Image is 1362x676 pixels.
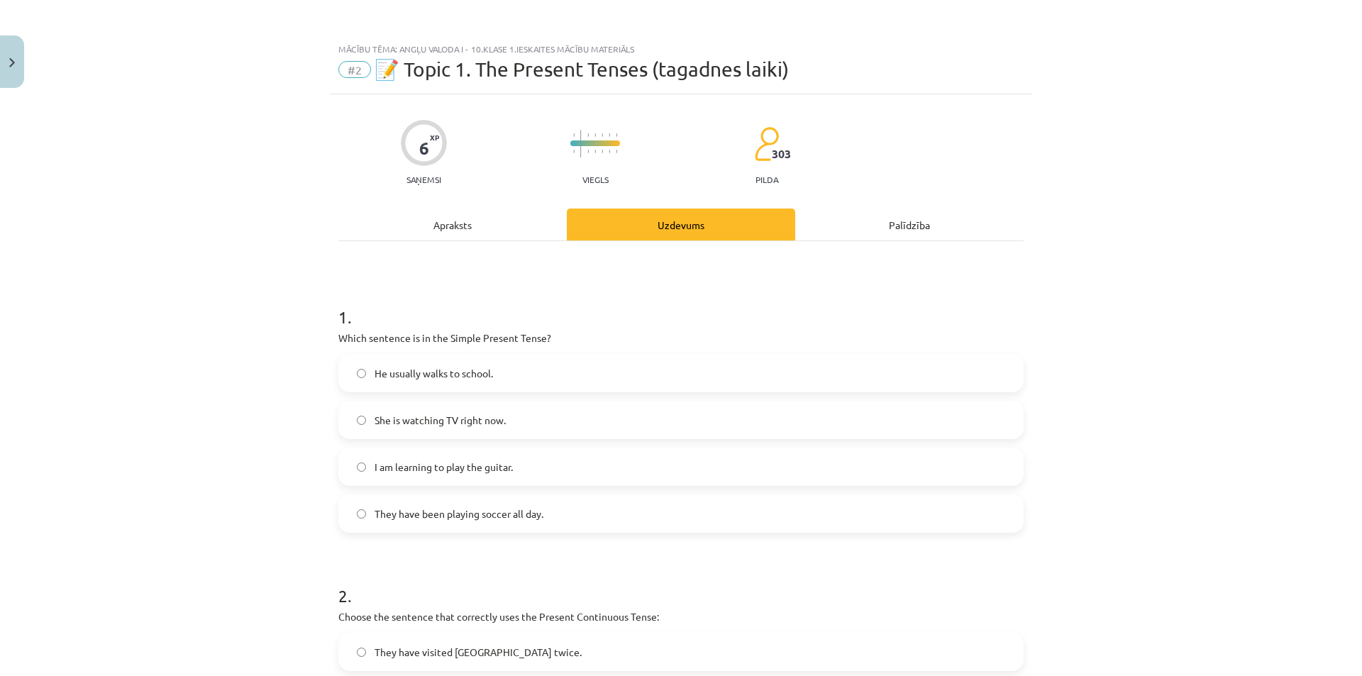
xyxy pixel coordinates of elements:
[338,44,1024,54] div: Mācību tēma: Angļu valoda i - 10.klase 1.ieskaites mācību materiāls
[587,150,589,153] img: icon-short-line-57e1e144782c952c97e751825c79c345078a6d821885a25fce030b3d8c18986b.svg
[338,609,1024,624] p: Choose the sentence that correctly uses the Present Continuous Tense:
[401,174,447,184] p: Saņemsi
[582,174,609,184] p: Viegls
[9,58,15,67] img: icon-close-lesson-0947bae3869378f0d4975bcd49f059093ad1ed9edebbc8119c70593378902aed.svg
[616,133,617,137] img: icon-short-line-57e1e144782c952c97e751825c79c345078a6d821885a25fce030b3d8c18986b.svg
[755,174,778,184] p: pilda
[338,61,371,78] span: #2
[419,138,429,158] div: 6
[587,133,589,137] img: icon-short-line-57e1e144782c952c97e751825c79c345078a6d821885a25fce030b3d8c18986b.svg
[357,416,366,425] input: She is watching TV right now.
[375,645,582,660] span: They have visited [GEOGRAPHIC_DATA] twice.
[357,462,366,472] input: I am learning to play the guitar.
[357,648,366,657] input: They have visited [GEOGRAPHIC_DATA] twice.
[602,133,603,137] img: icon-short-line-57e1e144782c952c97e751825c79c345078a6d821885a25fce030b3d8c18986b.svg
[375,413,506,428] span: She is watching TV right now.
[338,209,567,240] div: Apraksts
[338,282,1024,326] h1: 1 .
[375,506,543,521] span: They have been playing soccer all day.
[338,561,1024,605] h1: 2 .
[772,148,791,160] span: 303
[580,130,582,157] img: icon-long-line-d9ea69661e0d244f92f715978eff75569469978d946b2353a9bb055b3ed8787d.svg
[375,366,493,381] span: He usually walks to school.
[375,57,789,81] span: 📝 Topic 1. The Present Tenses (tagadnes laiki)
[567,209,795,240] div: Uzdevums
[616,150,617,153] img: icon-short-line-57e1e144782c952c97e751825c79c345078a6d821885a25fce030b3d8c18986b.svg
[795,209,1024,240] div: Palīdzība
[573,150,575,153] img: icon-short-line-57e1e144782c952c97e751825c79c345078a6d821885a25fce030b3d8c18986b.svg
[602,150,603,153] img: icon-short-line-57e1e144782c952c97e751825c79c345078a6d821885a25fce030b3d8c18986b.svg
[594,133,596,137] img: icon-short-line-57e1e144782c952c97e751825c79c345078a6d821885a25fce030b3d8c18986b.svg
[573,133,575,137] img: icon-short-line-57e1e144782c952c97e751825c79c345078a6d821885a25fce030b3d8c18986b.svg
[754,126,779,162] img: students-c634bb4e5e11cddfef0936a35e636f08e4e9abd3cc4e673bd6f9a4125e45ecb1.svg
[430,133,439,141] span: XP
[357,509,366,519] input: They have been playing soccer all day.
[357,369,366,378] input: He usually walks to school.
[609,133,610,137] img: icon-short-line-57e1e144782c952c97e751825c79c345078a6d821885a25fce030b3d8c18986b.svg
[338,331,1024,345] p: Which sentence is in the Simple Present Tense?
[375,460,513,475] span: I am learning to play the guitar.
[594,150,596,153] img: icon-short-line-57e1e144782c952c97e751825c79c345078a6d821885a25fce030b3d8c18986b.svg
[609,150,610,153] img: icon-short-line-57e1e144782c952c97e751825c79c345078a6d821885a25fce030b3d8c18986b.svg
